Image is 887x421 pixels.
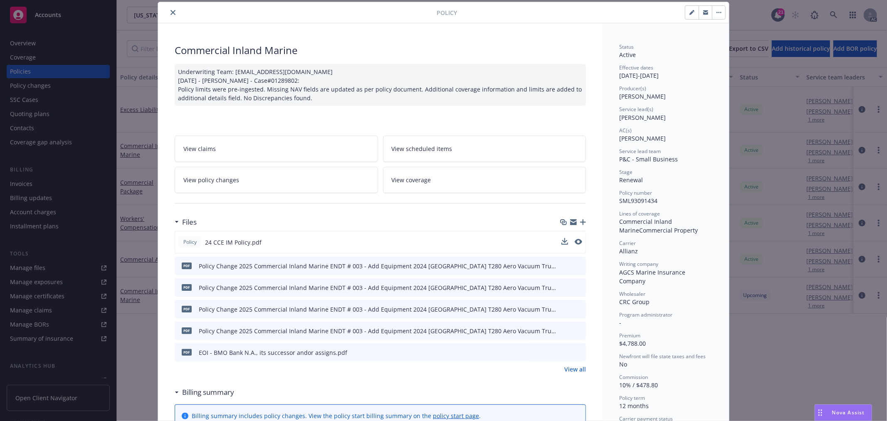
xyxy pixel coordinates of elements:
span: SML93091434 [619,197,657,205]
div: EOI - BMO Bank N.A., its successor andor assigns.pdf [199,348,347,357]
button: preview file [575,305,583,314]
span: AC(s) [619,127,632,134]
span: Status [619,43,634,50]
span: pdf [182,349,192,355]
button: preview file [575,262,583,270]
span: [PERSON_NAME] [619,92,666,100]
button: download file [561,238,568,245]
button: preview file [575,238,582,247]
span: pdf [182,284,192,290]
span: Effective dates [619,64,653,71]
span: Commercial Inland Marine [619,218,674,234]
div: Drag to move [815,405,825,421]
span: pdf [182,263,192,269]
span: P&C - Small Business [619,155,678,163]
button: download file [562,348,568,357]
span: Commission [619,374,648,381]
div: Policy Change 2025 Commercial Inland Marine ENDT # 003 - Add Equipment 2024 [GEOGRAPHIC_DATA] T28... [199,283,558,292]
span: - [619,319,621,327]
div: Billing summary [175,387,234,398]
span: pdf [182,327,192,334]
span: Writing company [619,260,658,267]
span: View scheduled items [392,144,452,153]
span: Premium [619,332,640,339]
div: Files [175,217,197,228]
button: download file [562,283,568,292]
span: View policy changes [183,176,239,184]
span: 12 months [619,402,649,410]
div: Policy Change 2025 Commercial Inland Marine ENDT # 003 - Add Equipment 2024 [GEOGRAPHIC_DATA] T28... [199,305,558,314]
span: Program administrator [619,311,672,318]
a: View scheduled items [383,136,586,162]
div: Billing summary includes policy changes. View the policy start billing summary on the . [192,411,481,420]
span: Stage [619,168,633,176]
span: View coverage [392,176,431,184]
span: 10% / $478.80 [619,381,658,389]
button: download file [562,262,568,270]
button: preview file [575,239,582,245]
span: [PERSON_NAME] [619,114,666,121]
span: AGCS Marine Insurance Company [619,268,687,285]
span: 24 CCE IM Policy.pdf [205,238,262,247]
span: No [619,360,627,368]
span: Active [619,51,636,59]
span: $4,788.00 [619,339,646,347]
span: CRC Group [619,298,650,306]
span: Policy term [619,394,645,401]
span: Policy [437,8,457,17]
button: download file [561,238,568,247]
span: Newfront will file state taxes and fees [619,353,706,360]
a: View all [564,365,586,374]
button: preview file [575,348,583,357]
button: preview file [575,283,583,292]
span: Producer(s) [619,85,646,92]
span: Lines of coverage [619,210,660,217]
button: download file [562,327,568,335]
a: View policy changes [175,167,378,193]
a: View coverage [383,167,586,193]
h3: Files [182,217,197,228]
span: Carrier [619,240,636,247]
a: policy start page [433,412,479,420]
div: [DATE] - [DATE] [619,64,712,80]
span: Allianz [619,247,638,255]
div: Policy Change 2025 Commercial Inland Marine ENDT # 003 - Add Equipment 2024 [GEOGRAPHIC_DATA] T28... [199,262,558,270]
span: [PERSON_NAME] [619,134,666,142]
button: download file [562,305,568,314]
span: Renewal [619,176,643,184]
span: pdf [182,306,192,312]
button: close [168,7,178,17]
div: Policy Change 2025 Commercial Inland Marine ENDT # 003 - Add Equipment 2024 [GEOGRAPHIC_DATA] T28... [199,327,558,335]
h3: Billing summary [182,387,234,398]
span: View claims [183,144,216,153]
button: Nova Assist [815,404,872,421]
div: Commercial Inland Marine [175,43,586,57]
span: Commercial Property [639,226,698,234]
span: Policy number [619,189,652,196]
button: preview file [575,327,583,335]
a: View claims [175,136,378,162]
span: Policy [182,238,198,246]
span: Nova Assist [832,409,865,416]
span: Service lead team [619,148,661,155]
span: Wholesaler [619,290,645,297]
span: Service lead(s) [619,106,653,113]
div: Underwriting Team: [EMAIL_ADDRESS][DOMAIN_NAME] [DATE] - [PERSON_NAME] - Case#01289802: Policy li... [175,64,586,106]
